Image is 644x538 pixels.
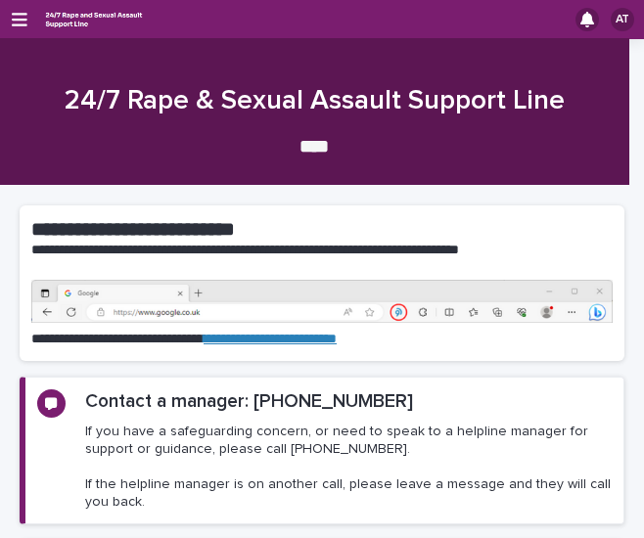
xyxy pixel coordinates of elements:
h2: Contact a manager: [PHONE_NUMBER] [85,389,413,415]
h1: 24/7 Rape & Sexual Assault Support Line [20,83,610,119]
img: rhQMoQhaT3yELyF149Cw [43,7,145,32]
div: AT [611,8,634,31]
p: If you have a safeguarding concern, or need to speak to a helpline manager for support or guidanc... [85,423,612,512]
img: https%3A%2F%2Fcdn.document360.io%2F0deca9d6-0dac-4e56-9e8f-8d9979bfce0e%2FImages%2FDocumentation%... [31,280,613,324]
